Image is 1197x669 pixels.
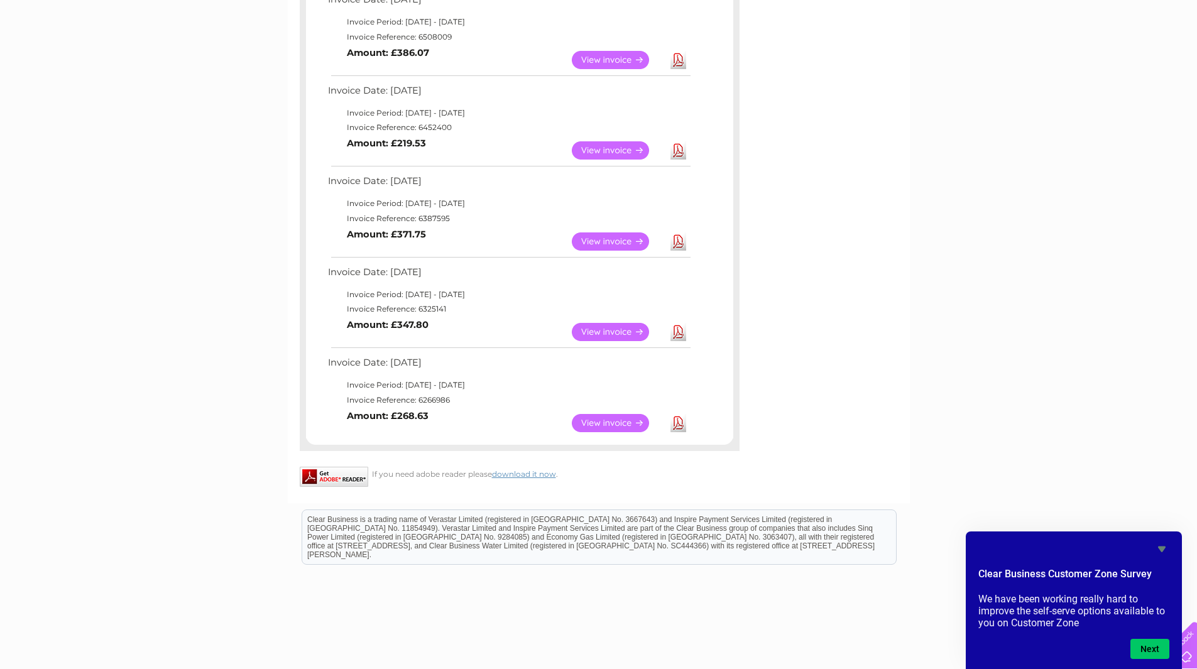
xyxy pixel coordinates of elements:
td: Invoice Period: [DATE] - [DATE] [325,378,692,393]
td: Invoice Reference: 6452400 [325,120,692,135]
button: Hide survey [1154,541,1169,557]
a: Download [670,414,686,432]
td: Invoice Period: [DATE] - [DATE] [325,196,692,211]
h2: Clear Business Customer Zone Survey [978,567,1169,588]
td: Invoice Date: [DATE] [325,173,692,196]
td: Invoice Date: [DATE] [325,82,692,106]
a: Download [670,141,686,160]
a: Water [976,53,1000,63]
a: Download [670,51,686,69]
a: download it now [492,469,556,479]
div: Clear Business Customer Zone Survey [978,541,1169,659]
td: Invoice Reference: 6387595 [325,211,692,226]
b: Amount: £219.53 [347,138,426,149]
a: Contact [1113,53,1144,63]
a: Energy [1007,53,1035,63]
a: Download [670,232,686,251]
p: We have been working really hard to improve the self-serve options available to you on Customer Zone [978,593,1169,629]
a: 0333 014 3131 [960,6,1047,22]
td: Invoice Reference: 6266986 [325,393,692,408]
a: View [572,141,664,160]
td: Invoice Date: [DATE] [325,264,692,287]
td: Invoice Date: [DATE] [325,354,692,378]
a: Telecoms [1042,53,1080,63]
a: Blog [1088,53,1106,63]
b: Amount: £268.63 [347,410,429,422]
a: View [572,51,664,69]
a: Log out [1156,53,1185,63]
b: Amount: £371.75 [347,229,426,240]
td: Invoice Period: [DATE] - [DATE] [325,14,692,30]
a: View [572,232,664,251]
td: Invoice Reference: 6508009 [325,30,692,45]
a: Download [670,323,686,341]
b: Amount: £386.07 [347,47,429,58]
button: Next question [1130,639,1169,659]
b: Amount: £347.80 [347,319,429,330]
a: View [572,323,664,341]
td: Invoice Reference: 6325141 [325,302,692,317]
a: View [572,414,664,432]
img: logo.png [42,33,106,71]
td: Invoice Period: [DATE] - [DATE] [325,106,692,121]
td: Invoice Period: [DATE] - [DATE] [325,287,692,302]
div: Clear Business is a trading name of Verastar Limited (registered in [GEOGRAPHIC_DATA] No. 3667643... [302,7,896,61]
div: If you need adobe reader please . [300,467,740,479]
